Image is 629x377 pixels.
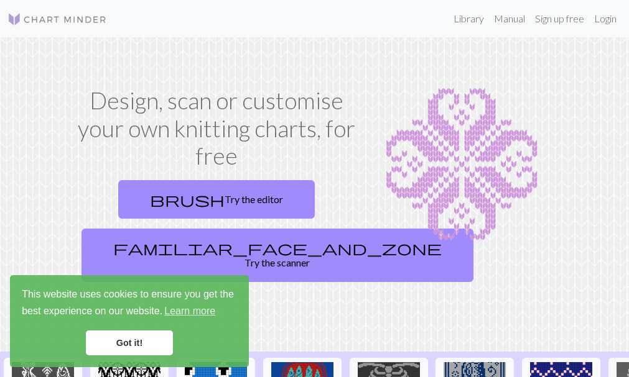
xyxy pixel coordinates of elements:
a: Manual [489,6,530,31]
img: Logo [7,12,107,27]
a: Try the editor [118,180,315,219]
span: This website uses cookies to ensure you get the best experience on our website. [22,287,237,320]
a: Try the scanner [82,229,473,282]
span: brush [150,191,225,208]
div: cookieconsent [10,275,249,367]
h1: Design, scan or customise your own knitting charts, for free [77,87,356,170]
a: dismiss cookie message [86,330,173,355]
span: familiar_face_and_zone [113,239,442,257]
a: Library [449,6,489,31]
a: Login [589,6,622,31]
div: or [77,175,356,302]
img: Chart example [371,87,552,242]
a: learn more about cookies [162,302,217,320]
a: Sign up free [530,6,589,31]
